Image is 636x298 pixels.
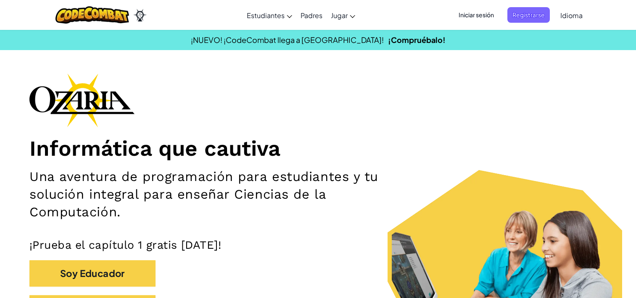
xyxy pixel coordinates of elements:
button: Iniciar sesión [454,7,499,23]
img: Ozaria branding logo [29,73,135,127]
button: Registrarse [507,7,550,23]
span: Idioma [560,11,583,20]
a: Padres [296,4,327,27]
button: Soy Educador [29,260,156,287]
img: Ozaria [133,9,147,21]
h2: Una aventura de programación para estudiantes y tu solución integral para enseñar Ciencias de la ... [29,168,416,221]
a: Estudiantes [243,4,296,27]
a: Idioma [556,4,587,27]
span: Estudiantes [247,11,285,20]
a: ¡Compruébalo! [388,35,446,45]
p: ¡Prueba el capítulo 1 gratis [DATE]! [29,238,607,252]
h1: Informática que cautiva [29,136,607,162]
span: ¡NUEVO! ¡CodeCombat llega a [GEOGRAPHIC_DATA]! [191,35,384,45]
span: Jugar [331,11,348,20]
a: Jugar [327,4,359,27]
img: CodeCombat logo [55,6,129,24]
